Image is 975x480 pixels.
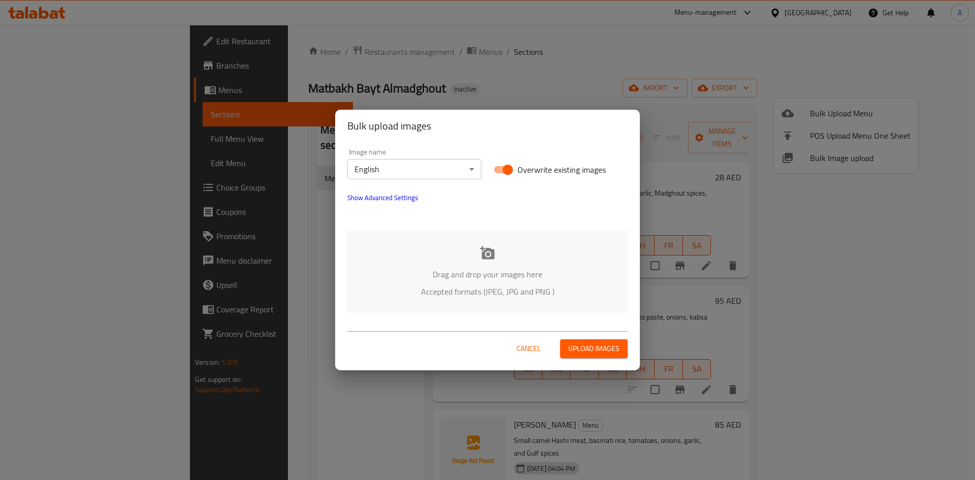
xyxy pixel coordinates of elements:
button: Upload images [560,339,628,358]
span: Show Advanced Settings [347,191,418,204]
button: show more [341,185,424,210]
p: Drag and drop your images here [363,268,612,280]
h2: Bulk upload images [347,118,628,134]
div: English [347,159,481,179]
span: Cancel [516,342,541,355]
button: Cancel [512,339,545,358]
span: Upload images [568,342,620,355]
span: Overwrite existing images [517,164,606,176]
p: Accepted formats (JPEG, JPG and PNG ) [363,285,612,298]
